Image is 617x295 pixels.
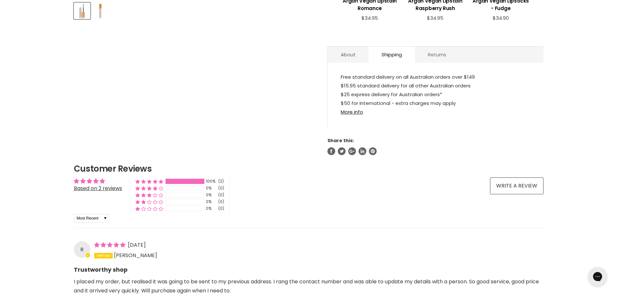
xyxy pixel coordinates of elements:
[341,73,531,118] p: Free standard delivery on all Australian orders over $149 $15.95 standard delivery for all other ...
[493,15,509,21] span: $34.90
[328,47,369,62] a: About
[74,214,109,222] select: Sort dropdown
[218,179,224,184] div: (2)
[94,241,127,249] span: 5 star review
[490,177,543,194] a: Write a review
[74,3,90,19] button: Silk Oil of Morocco Argan Hydrating and Volumizing Mascara
[361,15,378,21] span: $34.95
[427,15,443,21] span: $34.95
[341,108,363,115] a: More info
[206,179,216,184] div: 100%
[585,265,611,289] iframe: Gorgias live chat messenger
[369,47,415,62] a: Shipping
[327,138,543,155] aside: Share this:
[114,252,157,259] span: [PERSON_NAME]
[73,1,317,19] div: Product thumbnails
[135,179,163,184] div: 100% (2) reviews with 5 star rating
[74,177,122,185] div: Average rating is 5.00 stars
[74,261,543,274] b: Trustworthy shop
[128,241,146,249] span: [DATE]
[74,185,122,192] a: Based on 2 reviews
[327,137,354,144] span: Share this:
[74,241,90,258] div: R
[74,3,90,18] img: Silk Oil of Morocco Argan Hydrating and Volumizing Mascara
[74,163,543,175] h2: Customer Reviews
[92,3,109,19] button: Silk Oil of Morocco Argan Hydrating and Volumizing Mascara
[415,47,459,62] a: Returns
[93,3,108,18] img: Silk Oil of Morocco Argan Hydrating and Volumizing Mascara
